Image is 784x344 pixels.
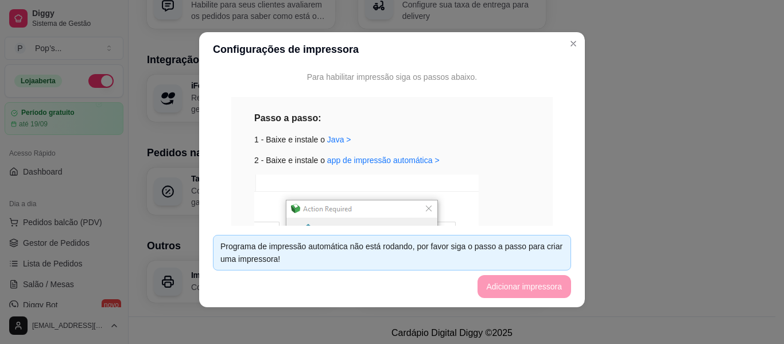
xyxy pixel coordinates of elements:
[327,135,351,144] a: Java >
[254,154,530,167] div: 2 - Baixe e instale o
[254,175,479,326] img: exemplo
[327,156,440,165] a: app de impressão automática >
[564,34,583,53] button: Close
[231,71,553,83] div: Para habilitar impressão siga os passos abaixo.
[199,32,585,67] header: Configurações de impressora
[254,113,321,123] strong: Passo a passo:
[254,133,530,146] div: 1 - Baixe e instale o
[220,240,564,265] div: Programa de impressão automática não está rodando, por favor siga o passo a passo para criar uma ...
